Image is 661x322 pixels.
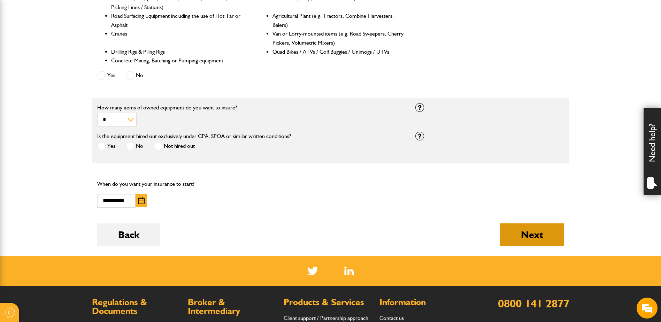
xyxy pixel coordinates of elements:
[9,126,127,209] textarea: Type your message and hit 'Enter'
[97,71,115,80] label: Yes
[379,315,404,321] a: Contact us
[126,71,143,80] label: No
[111,47,243,56] li: Drilling Rigs & Piling Rigs
[97,223,160,246] button: Back
[92,298,181,316] h2: Regulations & Documents
[95,215,126,224] em: Start Chat
[284,298,372,307] h2: Products & Services
[111,29,243,47] li: Cranes
[344,267,354,275] a: LinkedIn
[272,47,405,56] li: Quad Bikes / ATVs / Golf Buggies / Unimogs / UTVs
[97,179,246,189] p: When do you want your insurance to start?
[344,267,354,275] img: Linked In
[272,11,405,29] li: Agricultural Plant (e.g. Tractors, Combine Harvesters, Balers)
[114,3,131,20] div: Minimize live chat window
[111,56,243,65] li: Concrete Mixing, Batching or Pumping equipment
[154,142,195,151] label: Not hired out
[97,105,405,110] label: How many items of owned equipment do you want to insure?
[97,142,115,151] label: Yes
[500,223,564,246] button: Next
[188,298,277,316] h2: Broker & Intermediary
[284,315,368,321] a: Client support / Partnership approach
[12,39,29,48] img: d_20077148190_company_1631870298795_20077148190
[498,297,569,310] a: 0800 141 2877
[644,108,661,195] div: Need help?
[111,11,243,29] li: Road Surfacing Equipment including the use of Hot Tar or Asphalt
[379,298,468,307] h2: Information
[126,142,143,151] label: No
[138,197,145,204] img: Choose date
[9,64,127,80] input: Enter your last name
[97,133,291,139] label: Is the equipment hired out exclusively under CPA, SPOA or similar written conditions?
[9,106,127,121] input: Enter your phone number
[272,29,405,47] li: Van or Lorry-mounted items (e.g. Road Sweepers, Cherry Pickers, Volumetric Mixers)
[36,39,117,48] div: Chat with us now
[307,267,318,275] img: Twitter
[9,85,127,100] input: Enter your email address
